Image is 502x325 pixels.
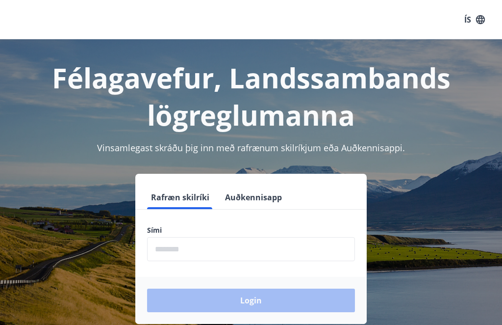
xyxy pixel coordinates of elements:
[147,186,213,209] button: Rafræn skilríki
[221,186,286,209] button: Auðkennisapp
[12,59,490,134] h1: Félagavefur, Landssambands lögreglumanna
[97,142,405,154] span: Vinsamlegast skráðu þig inn með rafrænum skilríkjum eða Auðkennisappi.
[147,225,355,235] label: Sími
[459,11,490,28] button: ÍS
